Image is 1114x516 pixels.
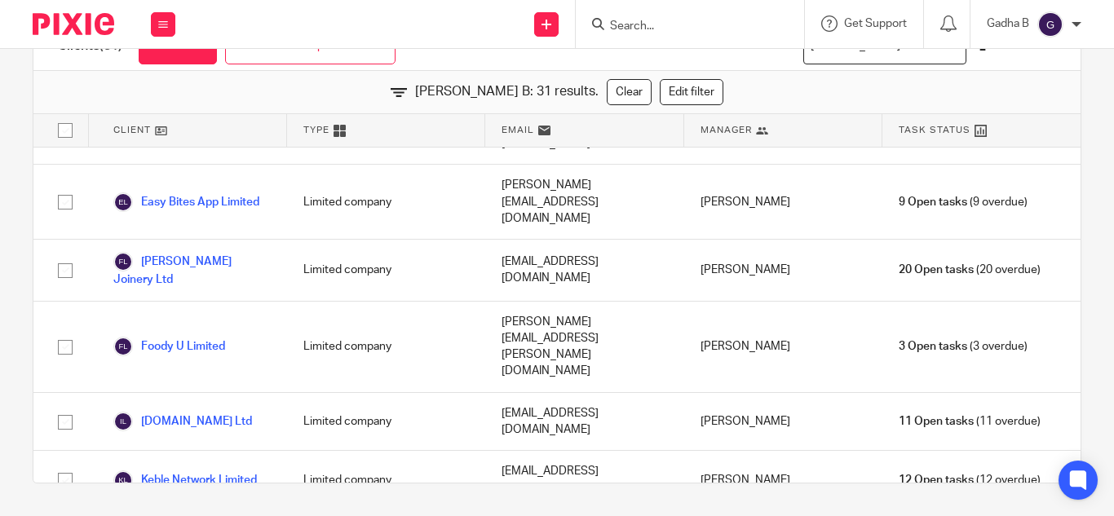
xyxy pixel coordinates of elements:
img: svg%3E [1037,11,1063,37]
img: Pixie [33,13,114,35]
div: Limited company [287,393,485,451]
span: (11 overdue) [899,413,1041,430]
input: Search [608,20,755,34]
div: Limited company [287,165,485,239]
p: Gadha B [987,15,1029,32]
img: svg%3E [113,470,133,490]
span: 20 Open tasks [899,262,974,278]
span: [PERSON_NAME] B: 31 results. [415,82,599,101]
span: Get Support [844,18,907,29]
div: [PERSON_NAME][EMAIL_ADDRESS][PERSON_NAME][DOMAIN_NAME] [485,302,683,392]
a: Edit filter [660,79,723,105]
span: Manager [701,123,752,137]
div: [PERSON_NAME] [684,451,882,509]
div: [PERSON_NAME][EMAIL_ADDRESS][DOMAIN_NAME] [485,165,683,239]
img: svg%3E [113,412,133,431]
span: Task Status [899,123,970,137]
div: [EMAIL_ADDRESS][DOMAIN_NAME] [485,240,683,300]
div: Limited company [287,302,485,392]
div: [EMAIL_ADDRESS][DOMAIN_NAME] [485,451,683,509]
span: 12 Open tasks [899,472,974,488]
span: Email [502,123,534,137]
span: Type [303,123,329,137]
a: Keble Network Limited [113,470,257,490]
a: Clear [607,79,652,105]
div: [EMAIL_ADDRESS][DOMAIN_NAME] [485,393,683,451]
a: Foody U Limited [113,337,225,356]
span: Client [113,123,151,137]
img: svg%3E [113,252,133,271]
span: (9 overdue) [899,194,1028,210]
div: [PERSON_NAME] [684,165,882,239]
a: [DOMAIN_NAME] Ltd [113,412,252,431]
span: (3 overdue) [899,338,1028,355]
div: [PERSON_NAME] [684,393,882,451]
a: [PERSON_NAME] Joinery Ltd [113,252,271,288]
img: svg%3E [113,337,133,356]
img: svg%3E [113,192,133,212]
span: 3 Open tasks [899,338,967,355]
div: Limited company [287,240,485,300]
span: 11 Open tasks [899,413,974,430]
div: [PERSON_NAME] [684,240,882,300]
a: Easy Bites App Limited [113,192,259,212]
span: 9 Open tasks [899,194,967,210]
div: [PERSON_NAME] [684,302,882,392]
div: Limited company [287,451,485,509]
span: (12 overdue) [899,472,1041,488]
span: (31) [99,39,122,52]
span: (20 overdue) [899,262,1041,278]
input: Select all [50,115,81,146]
